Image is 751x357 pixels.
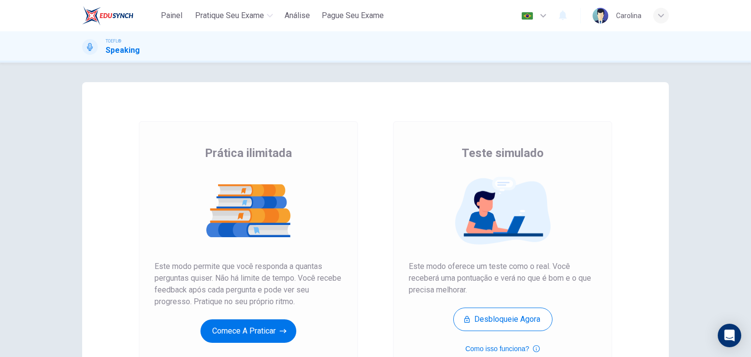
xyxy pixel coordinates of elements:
span: Pague Seu Exame [322,10,384,22]
span: Teste simulado [462,145,544,161]
span: Análise [285,10,310,22]
button: Pratique seu exame [191,7,277,24]
span: Este modo oferece um teste como o real. Você receberá uma pontuação e verá no que é bom e o que p... [409,261,596,296]
button: Comece a praticar [200,319,296,343]
div: Open Intercom Messenger [718,324,741,347]
h1: Speaking [106,45,140,56]
button: Desbloqueie agora [453,308,552,331]
a: EduSynch logo [82,6,156,25]
span: Este modo permite que você responda a quantas perguntas quiser. Não há limite de tempo. Você rece... [155,261,342,308]
img: EduSynch logo [82,6,133,25]
button: Análise [281,7,314,24]
button: Painel [156,7,187,24]
button: Pague Seu Exame [318,7,388,24]
span: Prática ilimitada [205,145,292,161]
span: TOEFL® [106,38,121,45]
img: pt [521,12,533,20]
span: Painel [161,10,182,22]
div: Carolina [616,10,641,22]
button: Como isso funciona? [465,343,540,355]
img: Profile picture [593,8,608,23]
span: Pratique seu exame [195,10,264,22]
